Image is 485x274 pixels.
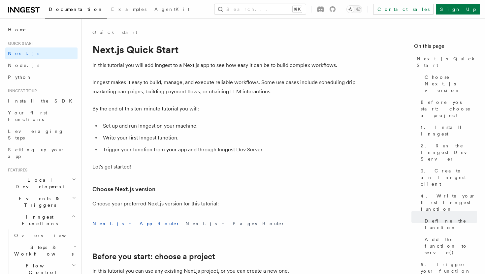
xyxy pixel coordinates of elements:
button: Next.js - App Router [92,216,180,231]
span: Inngest Functions [5,214,71,227]
p: Let's get started! [92,162,356,171]
span: AgentKit [154,7,189,12]
button: Steps & Workflows [12,241,78,260]
a: 1. Install Inngest [418,121,477,140]
a: Next.js [5,47,78,59]
a: Your first Functions [5,107,78,125]
a: Documentation [45,2,107,18]
span: Install the SDK [8,98,76,104]
span: 4. Write your first Inngest function [421,193,477,212]
h1: Next.js Quick Start [92,44,356,55]
a: 3. Create an Inngest client [418,165,477,190]
p: By the end of this ten-minute tutorial you will: [92,104,356,113]
a: Node.js [5,59,78,71]
span: 1. Install Inngest [421,124,477,137]
span: Features [5,167,27,173]
button: Search...⌘K [214,4,306,15]
span: Local Development [5,177,72,190]
a: Leveraging Steps [5,125,78,144]
span: Events & Triggers [5,195,72,208]
a: AgentKit [150,2,193,18]
a: 2. Run the Inngest Dev Server [418,140,477,165]
a: Add the function to serve() [422,233,477,259]
a: Define the function [422,215,477,233]
span: Choose Next.js version [425,74,477,94]
button: Inngest Functions [5,211,78,229]
a: Quick start [92,29,137,36]
span: Quick start [5,41,34,46]
a: Next.js Quick Start [414,53,477,71]
li: Set up and run Inngest on your machine. [101,121,356,131]
a: Before you start: choose a project [92,252,215,261]
span: Your first Functions [8,110,47,122]
a: Home [5,24,78,36]
li: Trigger your function from your app and through Inngest Dev Server. [101,145,356,154]
a: Contact sales [373,4,434,15]
button: Events & Triggers [5,193,78,211]
p: Choose your preferred Next.js version for this tutorial: [92,199,356,208]
p: Inngest makes it easy to build, manage, and execute reliable workflows. Some use cases include sc... [92,78,356,96]
span: Next.js Quick Start [417,55,477,69]
span: Documentation [49,7,103,12]
a: Choose Next.js version [422,71,477,96]
span: 3. Create an Inngest client [421,167,477,187]
span: Next.js [8,51,39,56]
span: Add the function to serve() [425,236,477,256]
a: Before you start: choose a project [418,96,477,121]
a: Overview [12,229,78,241]
button: Toggle dark mode [346,5,362,13]
span: Node.js [8,63,39,68]
a: Sign Up [436,4,480,15]
p: In this tutorial you will add Inngest to a Next.js app to see how easy it can be to build complex... [92,61,356,70]
span: Define the function [425,218,477,231]
li: Write your first Inngest function. [101,133,356,142]
a: Choose Next.js version [92,185,155,194]
span: Python [8,75,32,80]
span: Overview [14,233,82,238]
a: Install the SDK [5,95,78,107]
span: Inngest tour [5,88,37,94]
a: Examples [107,2,150,18]
a: Python [5,71,78,83]
span: Steps & Workflows [12,244,74,257]
button: Next.js - Pages Router [185,216,285,231]
span: Setting up your app [8,147,65,159]
span: Examples [111,7,146,12]
span: 2. Run the Inngest Dev Server [421,142,477,162]
span: Home [8,26,26,33]
span: Leveraging Steps [8,129,64,140]
kbd: ⌘K [293,6,302,13]
span: Before you start: choose a project [421,99,477,119]
a: Setting up your app [5,144,78,162]
button: Local Development [5,174,78,193]
h4: On this page [414,42,477,53]
a: 4. Write your first Inngest function [418,190,477,215]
